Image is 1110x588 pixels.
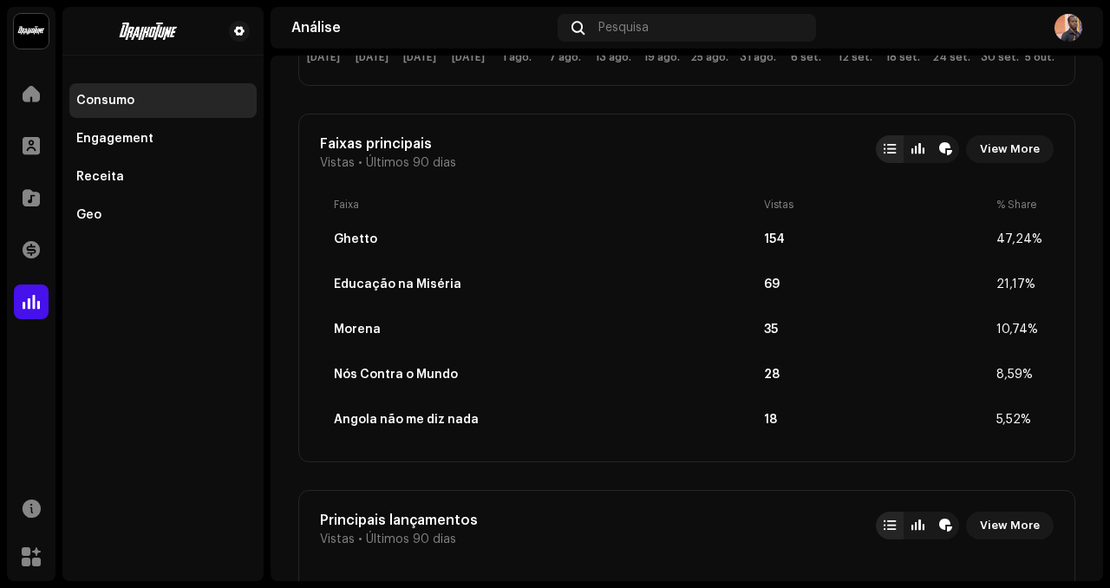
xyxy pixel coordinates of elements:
[764,198,989,212] div: Vistas
[334,198,757,212] div: Faixa
[76,21,222,42] img: 4be5d718-524a-47ed-a2e2-bfbeb4612910
[1054,14,1082,42] img: 7b737069-78ec-48fb-988a-d1426856974c
[76,208,101,222] div: Geo
[740,52,776,62] text: 31 ago.
[549,52,581,62] text: 7 ago.
[996,323,1040,336] div: 10,74%
[764,323,989,336] div: 35
[356,52,388,63] text: [DATE]
[334,278,461,291] div: Educação na Miséria
[14,14,49,49] img: 10370c6a-d0e2-4592-b8a2-38f444b0ca44
[334,368,458,382] div: Nós Contra o Mundo
[76,170,124,184] div: Receita
[690,52,728,62] text: 25 ago.
[366,156,456,170] span: Últimos 90 dias
[76,132,153,146] div: Engagement
[996,232,1040,246] div: 47,24%
[980,508,1040,543] span: View More
[996,198,1040,212] div: % Share
[1025,52,1054,62] text: 5 out.
[502,52,532,62] text: 1 ago.
[334,323,381,336] div: Morena
[595,52,631,62] text: 13 ago.
[885,52,920,62] text: 18 set.
[358,532,362,546] span: •
[981,52,1019,62] text: 30 set.
[403,52,436,63] text: [DATE]
[320,532,355,546] span: Vistas
[320,156,355,170] span: Vistas
[320,135,456,153] div: Faixas principais
[838,52,872,62] text: 12 set.
[598,21,649,35] span: Pesquisa
[980,132,1040,167] span: View More
[996,368,1040,382] div: 8,59%
[69,83,257,118] re-m-nav-item: Consumo
[452,52,485,63] text: [DATE]
[69,160,257,194] re-m-nav-item: Receita
[307,52,340,63] text: [DATE]
[366,532,456,546] span: Últimos 90 dias
[358,156,362,170] span: •
[764,413,989,427] div: 18
[932,52,970,62] text: 24 set.
[764,368,989,382] div: 28
[76,94,134,108] div: Consumo
[791,52,821,62] text: 6 set.
[764,278,989,291] div: 69
[966,135,1054,163] button: View More
[334,232,377,246] div: Ghetto
[966,512,1054,539] button: View More
[291,21,551,35] div: Análise
[996,278,1040,291] div: 21,17%
[69,121,257,156] re-m-nav-item: Engagement
[764,232,989,246] div: 154
[996,413,1040,427] div: 5,52%
[320,512,478,529] div: Principais lançamentos
[334,413,479,427] div: Angola não me diz nada
[69,198,257,232] re-m-nav-item: Geo
[643,52,680,62] text: 19 ago.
